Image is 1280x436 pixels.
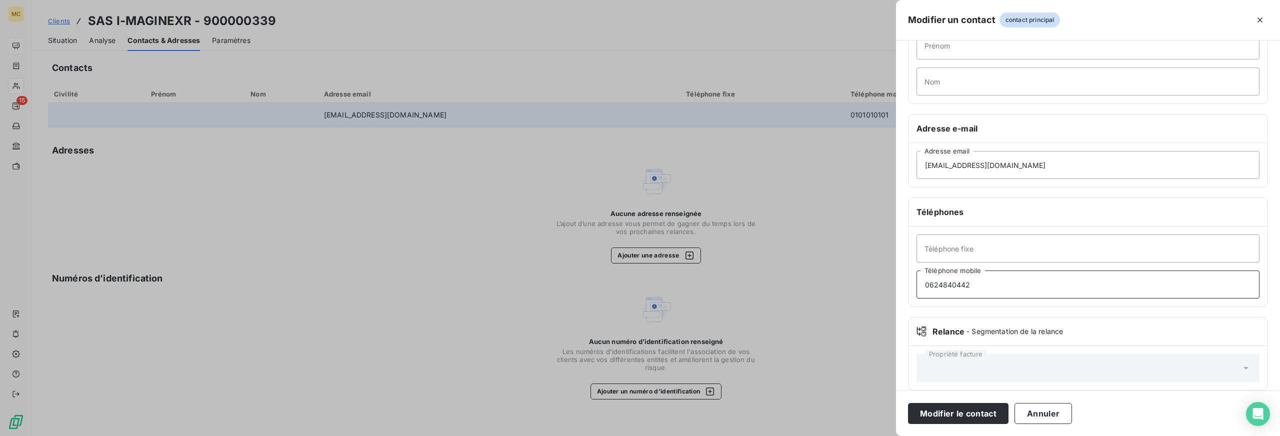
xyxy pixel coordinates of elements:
input: placeholder [916,151,1259,179]
input: placeholder [916,67,1259,95]
span: contact principal [999,12,1060,27]
h6: Adresse e-mail [916,122,1259,134]
input: placeholder [916,270,1259,298]
div: Open Intercom Messenger [1246,402,1270,426]
h5: Modifier un contact [908,13,995,27]
div: Relance [916,325,1259,337]
input: placeholder [916,234,1259,262]
h6: Téléphones [916,206,1259,218]
input: placeholder [916,31,1259,59]
button: Modifier le contact [908,403,1008,424]
span: - Segmentation de la relance [966,326,1063,336]
button: Annuler [1014,403,1072,424]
